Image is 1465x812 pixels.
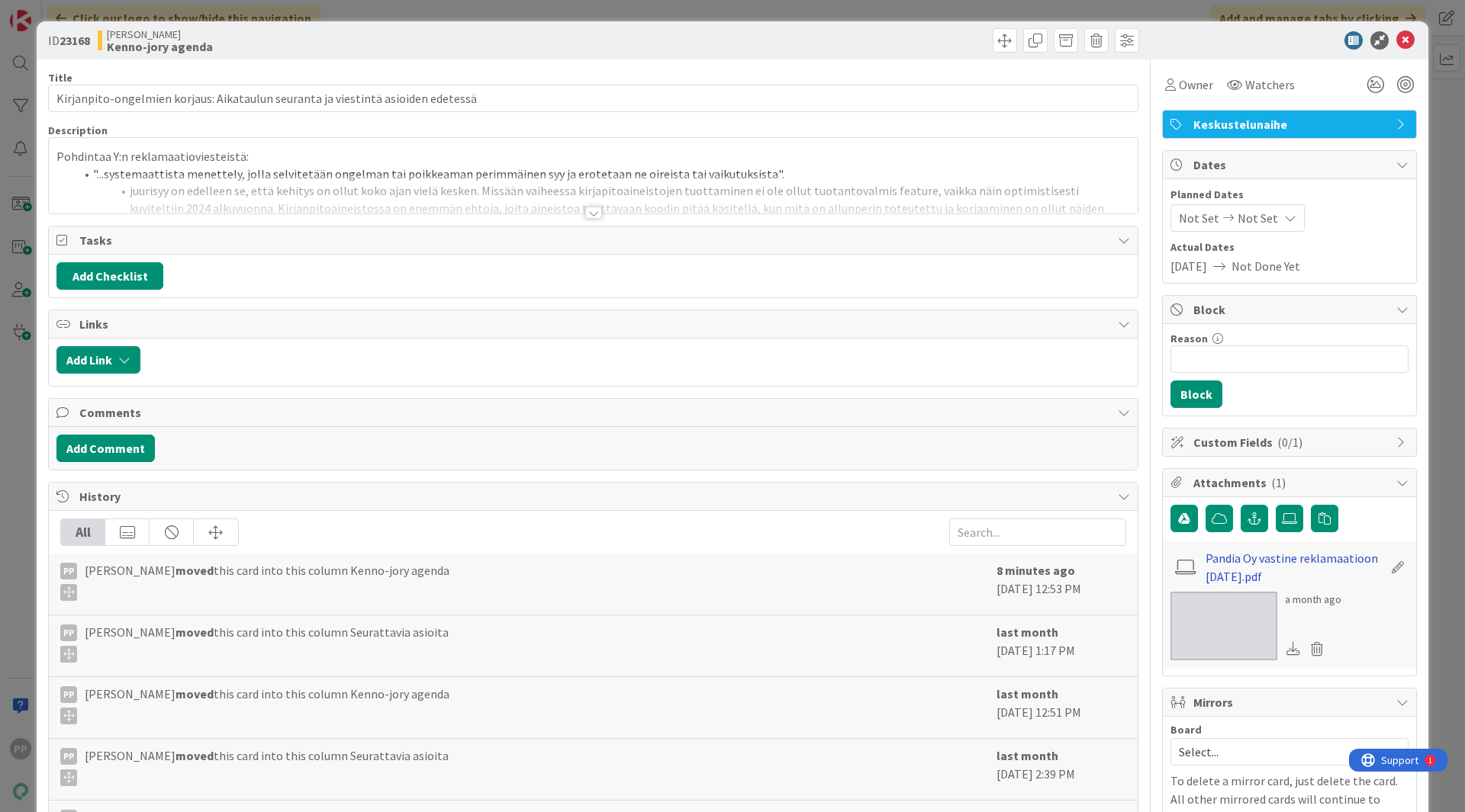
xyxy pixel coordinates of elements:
[1271,475,1286,490] span: ( 1 )
[1285,592,1341,608] div: a month ago
[1193,115,1389,133] span: Keskustelunaihe
[32,2,69,21] span: Support
[175,624,214,640] b: moved
[48,124,108,137] span: Description
[48,31,90,50] span: ID
[1232,257,1300,275] span: Not Done Yet
[997,563,1075,578] b: 8 minutes ago
[1193,156,1389,174] span: Dates
[1245,75,1295,94] span: Watchers
[60,624,77,641] div: PP
[48,71,72,85] label: Title
[85,561,449,601] span: [PERSON_NAME] this card into this column Kenno-jory agenda
[1193,473,1389,492] span: Attachments
[1193,693,1389,711] span: Mirrors
[1238,209,1278,227] span: Not Set
[997,685,1126,730] div: [DATE] 12:51 PM
[175,748,214,763] b: moved
[1179,741,1374,762] span: Select...
[79,6,83,18] div: 1
[60,686,77,703] div: PP
[79,403,1110,422] span: Comments
[175,686,214,701] b: moved
[85,623,449,663] span: [PERSON_NAME] this card into this column Seurattavia asioita
[56,435,155,462] button: Add Comment
[1193,433,1389,451] span: Custom Fields
[85,746,449,786] span: [PERSON_NAME] this card into this column Seurattavia asioita
[79,315,1110,333] span: Links
[75,165,1130,183] li: "...systemaattista menettely, jolla selvitetään ongelman tai poikkeaman perimmäinen syy ja erotet...
[1170,257,1207,275] span: [DATE]
[1179,209,1219,227] span: Not Set
[997,561,1126,607] div: [DATE] 12:53 PM
[997,623,1126,669] div: [DATE] 1:17 PM
[61,519,105,545] div: All
[56,346,140,374] button: Add Link
[56,262,163,290] button: Add Checklist
[107,40,213,53] b: Kenno-jory agenda
[1170,239,1409,255] span: Actual Dates
[1170,724,1202,735] span: Board
[949,518,1126,546] input: Search...
[56,148,1130,165] p: Pohdintaa Y:n reklamaatioviesteistä:
[1170,380,1222,408] button: Block
[60,748,77,765] div: PP
[997,686,1058,701] b: last month
[79,231,1110,249] span: Tasks
[1285,639,1302,659] div: Download
[1193,300,1389,319] span: Block
[60,563,77,579] div: PP
[79,487,1110,505] span: History
[48,85,1138,112] input: type card name here...
[60,33,90,48] b: 23168
[1170,332,1208,345] label: Reason
[997,624,1058,640] b: last month
[1277,435,1302,450] span: ( 0/1 )
[175,563,214,578] b: moved
[1179,75,1213,94] span: Owner
[1206,549,1383,586] a: Pandia Oy vastine reklamaatioon [DATE].pdf
[1170,187,1409,203] span: Planned Dates
[997,748,1058,763] b: last month
[107,28,213,40] span: [PERSON_NAME]
[997,746,1126,792] div: [DATE] 2:39 PM
[85,685,449,724] span: [PERSON_NAME] this card into this column Kenno-jory agenda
